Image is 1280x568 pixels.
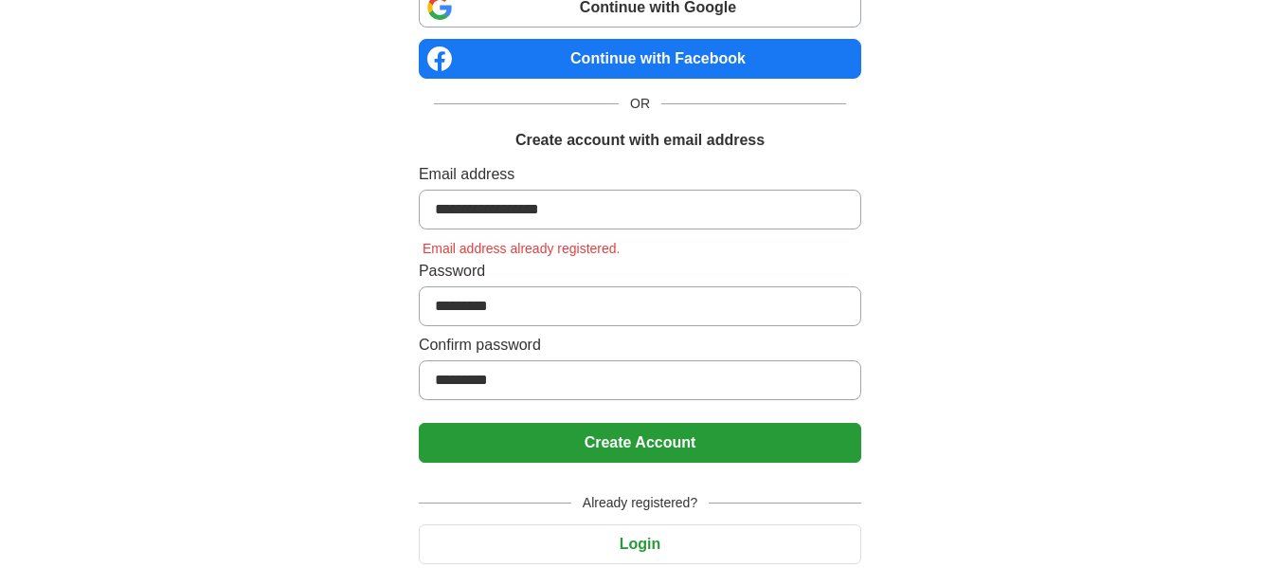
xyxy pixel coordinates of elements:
[419,163,861,186] label: Email address
[419,241,624,256] span: Email address already registered.
[571,493,709,513] span: Already registered?
[419,260,861,283] label: Password
[419,39,861,79] a: Continue with Facebook
[419,334,861,357] label: Confirm password
[515,129,765,152] h1: Create account with email address
[419,524,861,564] button: Login
[619,94,661,114] span: OR
[419,423,861,463] button: Create Account
[419,536,861,552] a: Login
